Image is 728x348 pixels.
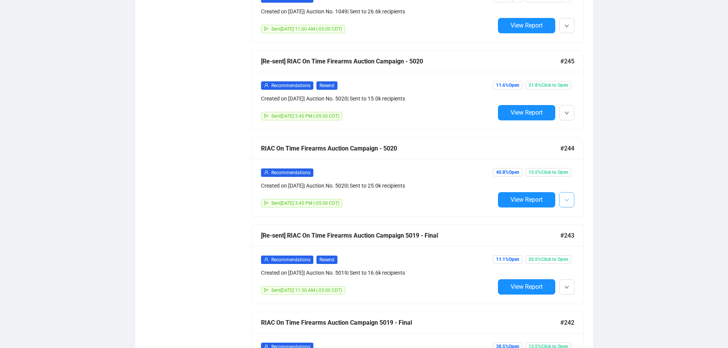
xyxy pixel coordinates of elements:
span: down [564,24,569,28]
span: Sent [DATE] 11:00 AM (-05:00 CDT) [271,26,342,32]
span: user [264,83,269,87]
span: send [264,26,269,31]
span: View Report [511,196,543,203]
div: Created on [DATE] | Auction No. 5020 | Sent to 15.0k recipients [261,94,495,103]
span: View Report [511,22,543,29]
span: #245 [560,57,574,66]
span: Recommendations [271,170,310,175]
div: [Re-sent] RIAC On Time Firearms Auction Campaign 5019 - Final [261,231,560,240]
span: #242 [560,318,574,327]
span: 11.6% Open [493,81,522,89]
span: down [564,198,569,202]
div: Created on [DATE] | Auction No. 1049 | Sent to 26.6k recipients [261,7,495,16]
span: View Report [511,283,543,290]
span: send [264,288,269,292]
span: down [564,285,569,290]
span: 40.8% Open [493,168,522,176]
span: 21.8% Click to Open [525,81,571,89]
button: View Report [498,18,555,33]
span: send [264,201,269,205]
div: Created on [DATE] | Auction No. 5019 | Sent to 16.6k recipients [261,269,495,277]
div: Created on [DATE] | Auction No. 5020 | Sent to 25.0k recipients [261,181,495,190]
span: down [564,111,569,115]
div: RIAC On Time Firearms Auction Campaign - 5020 [261,144,560,153]
span: #244 [560,144,574,153]
span: user [264,170,269,175]
span: #243 [560,231,574,240]
span: Sent [DATE] 3:45 PM (-05:00 CDT) [271,201,339,206]
button: View Report [498,279,555,295]
span: Sent [DATE] 11:30 AM (-05:00 CDT) [271,288,342,293]
button: View Report [498,192,555,207]
span: 11.1% Open [493,255,522,264]
span: Sent [DATE] 3:45 PM (-05:00 CDT) [271,113,339,119]
a: RIAC On Time Firearms Auction Campaign - 5020#244userRecommendationsCreated on [DATE]| Auction No... [251,138,584,217]
a: [Re-sent] RIAC On Time Firearms Auction Campaign - 5020#245userRecommendationsResendCreated on [D... [251,50,584,130]
a: [Re-sent] RIAC On Time Firearms Auction Campaign 5019 - Final#243userRecommendationsResendCreated... [251,225,584,304]
div: RIAC On Time Firearms Auction Campaign 5019 - Final [261,318,560,327]
span: Resend [316,81,337,90]
span: Resend [316,256,337,264]
div: [Re-sent] RIAC On Time Firearms Auction Campaign - 5020 [261,57,560,66]
span: 20.5% Click to Open [525,255,571,264]
button: View Report [498,105,555,120]
span: View Report [511,109,543,116]
span: send [264,113,269,118]
span: Recommendations [271,83,310,88]
span: 15.5% Click to Open [525,168,571,176]
span: user [264,257,269,262]
span: Recommendations [271,257,310,262]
